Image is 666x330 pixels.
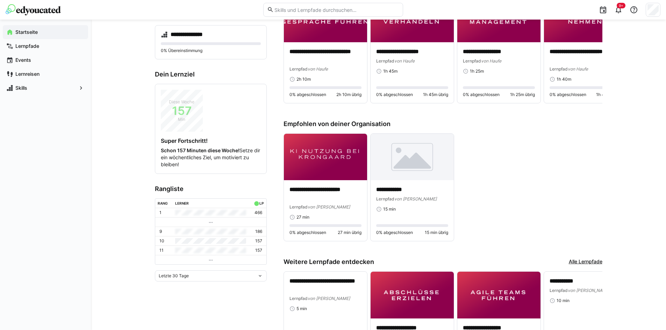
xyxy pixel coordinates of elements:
[557,76,571,82] span: 1h 40m
[159,210,162,215] p: 1
[336,92,361,97] span: 2h 10m übrig
[510,92,535,97] span: 1h 25m übrig
[255,229,262,234] p: 186
[550,92,586,97] span: 0% abgeschlossen
[557,298,570,303] span: 10 min
[296,76,311,82] span: 2h 10m
[284,120,602,128] h3: Empfohlen von deiner Organisation
[371,134,454,181] img: image
[550,288,568,293] span: Lernpfad
[376,230,413,235] span: 0% abgeschlossen
[308,204,350,210] span: von [PERSON_NAME]
[289,92,326,97] span: 0% abgeschlossen
[161,137,261,144] h4: Super Fortschritt!
[161,48,261,53] p: 0% Übereinstimmung
[596,92,622,97] span: 1h 40m übrig
[274,7,399,13] input: Skills und Lernpfade durchsuchen…
[470,68,484,74] span: 1h 25m
[161,147,239,153] strong: Schon 157 Minuten diese Woche!
[284,258,374,266] h3: Weitere Lernpfade entdecken
[259,201,264,205] div: LP
[376,92,413,97] span: 0% abgeschlossen
[425,230,448,235] span: 15 min übrig
[255,238,262,244] p: 157
[289,66,308,72] span: Lernpfad
[568,66,588,72] span: von Haufe
[296,306,307,311] span: 5 min
[159,229,162,234] p: 9
[457,272,540,318] img: image
[289,296,308,301] span: Lernpfad
[383,68,398,74] span: 1h 45m
[568,288,610,293] span: von [PERSON_NAME]
[155,71,267,78] h3: Dein Lernziel
[289,230,326,235] span: 0% abgeschlossen
[619,3,623,8] span: 9+
[255,248,262,253] p: 157
[308,66,328,72] span: von Haufe
[383,206,396,212] span: 15 min
[569,258,602,266] a: Alle Lernpfade
[423,92,448,97] span: 1h 45m übrig
[155,185,267,193] h3: Rangliste
[463,92,500,97] span: 0% abgeschlossen
[159,273,189,279] span: Letzte 30 Tage
[394,58,415,64] span: von Haufe
[284,134,367,181] img: image
[159,248,164,253] p: 11
[175,201,189,205] div: Lerner
[376,58,394,64] span: Lernpfad
[161,147,261,168] p: Setze dir ein wöchentliches Ziel, um motiviert zu bleiben!
[308,296,350,301] span: von [PERSON_NAME]
[394,196,437,201] span: von [PERSON_NAME]
[255,210,262,215] p: 466
[371,272,454,318] img: image
[158,201,168,205] div: Rang
[338,230,361,235] span: 27 min übrig
[463,58,481,64] span: Lernpfad
[296,214,309,220] span: 27 min
[481,58,501,64] span: von Haufe
[376,196,394,201] span: Lernpfad
[159,238,164,244] p: 10
[550,66,568,72] span: Lernpfad
[289,204,308,210] span: Lernpfad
